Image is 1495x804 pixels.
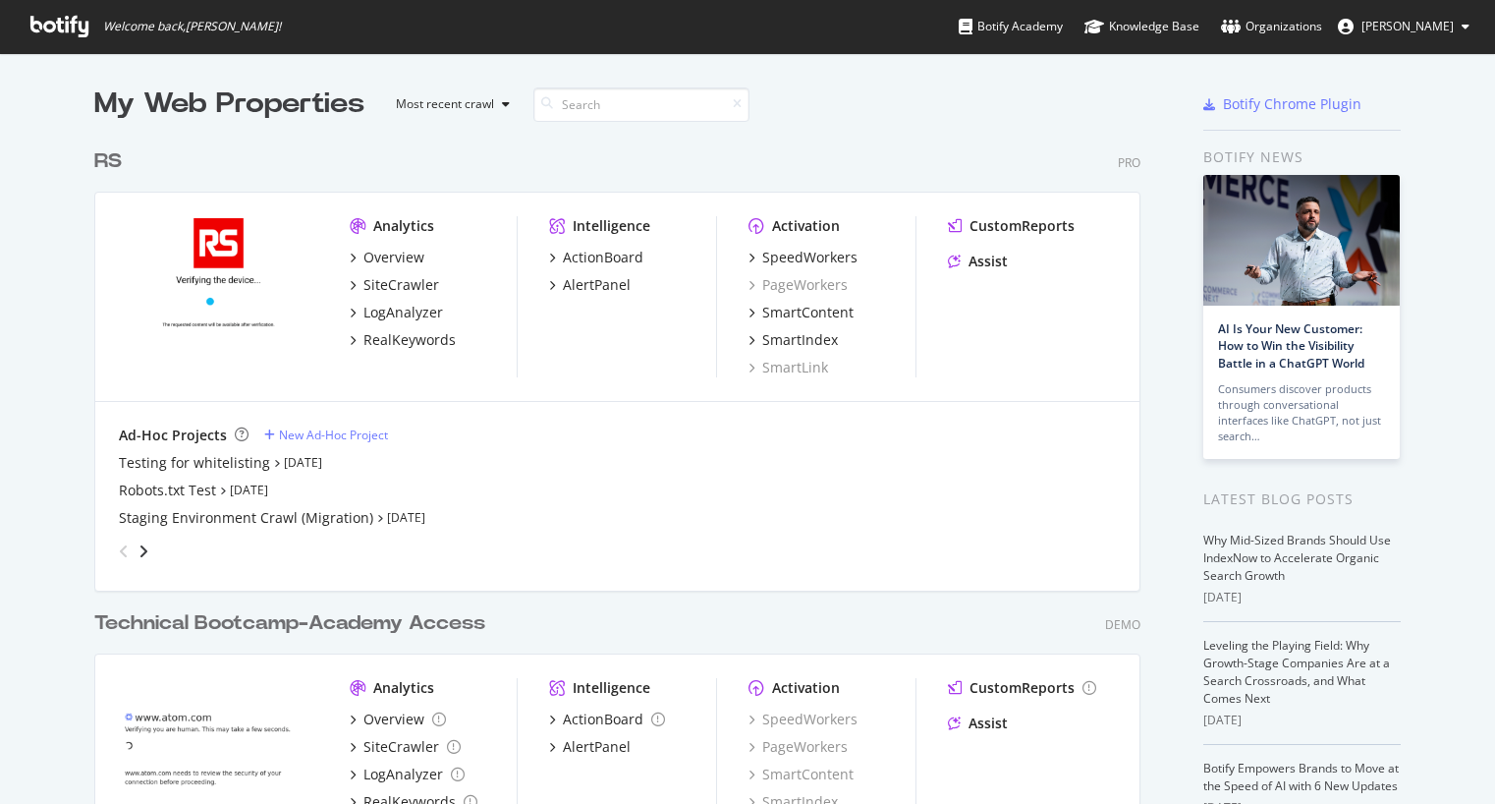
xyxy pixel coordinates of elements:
[549,710,665,729] a: ActionBoard
[748,710,858,729] a: SpeedWorkers
[748,330,838,350] a: SmartIndex
[748,358,828,377] a: SmartLink
[573,216,650,236] div: Intelligence
[1203,637,1390,707] a: Leveling the Playing Field: Why Growth-Stage Companies Are at a Search Crossroads, and What Comes...
[772,216,840,236] div: Activation
[549,737,631,757] a: AlertPanel
[1221,17,1322,36] div: Organizations
[363,275,439,295] div: SiteCrawler
[748,248,858,267] a: SpeedWorkers
[563,737,631,757] div: AlertPanel
[94,147,130,176] a: RS
[948,216,1075,236] a: CustomReports
[380,88,518,120] button: Most recent crawl
[762,303,854,322] div: SmartContent
[119,216,318,375] img: www.alliedelec.com
[1118,154,1140,171] div: Pro
[363,303,443,322] div: LogAnalyzer
[1203,589,1401,606] div: [DATE]
[748,765,854,784] a: SmartContent
[748,303,854,322] a: SmartContent
[1203,760,1399,794] a: Botify Empowers Brands to Move at the Speed of AI with 6 New Updates
[94,609,485,638] div: Technical Bootcamp-Academy Access
[1203,94,1361,114] a: Botify Chrome Plugin
[94,609,493,638] a: Technical Bootcamp-Academy Access
[264,427,388,443] a: New Ad-Hoc Project
[94,85,364,124] div: My Web Properties
[279,427,388,443] div: New Ad-Hoc Project
[1218,320,1364,371] a: AI Is Your New Customer: How to Win the Visibility Battle in a ChatGPT World
[563,275,631,295] div: AlertPanel
[1361,18,1454,34] span: Brandon Shallenberger
[363,248,424,267] div: Overview
[969,714,1008,733] div: Assist
[363,765,443,784] div: LogAnalyzer
[363,737,439,757] div: SiteCrawler
[119,453,270,473] a: Testing for whitelisting
[350,737,461,757] a: SiteCrawler
[119,481,216,500] a: Robots.txt Test
[387,509,425,526] a: [DATE]
[350,330,456,350] a: RealKeywords
[948,252,1008,271] a: Assist
[396,98,494,110] div: Most recent crawl
[363,330,456,350] div: RealKeywords
[350,248,424,267] a: Overview
[1322,11,1485,42] button: [PERSON_NAME]
[1203,146,1401,168] div: Botify news
[1223,94,1361,114] div: Botify Chrome Plugin
[772,678,840,698] div: Activation
[350,303,443,322] a: LogAnalyzer
[284,454,322,471] a: [DATE]
[230,482,268,498] a: [DATE]
[373,678,434,698] div: Analytics
[373,216,434,236] div: Analytics
[748,737,848,757] a: PageWorkers
[549,275,631,295] a: AlertPanel
[103,19,281,34] span: Welcome back, [PERSON_NAME] !
[119,508,373,528] a: Staging Environment Crawl (Migration)
[969,216,1075,236] div: CustomReports
[948,678,1096,698] a: CustomReports
[350,710,446,729] a: Overview
[94,147,122,176] div: RS
[573,678,650,698] div: Intelligence
[1203,488,1401,510] div: Latest Blog Posts
[111,536,137,567] div: angle-left
[948,714,1008,733] a: Assist
[350,765,465,784] a: LogAnalyzer
[1084,17,1199,36] div: Knowledge Base
[1203,175,1400,306] img: AI Is Your New Customer: How to Win the Visibility Battle in a ChatGPT World
[1203,712,1401,729] div: [DATE]
[762,330,838,350] div: SmartIndex
[563,710,643,729] div: ActionBoard
[1203,532,1391,584] a: Why Mid-Sized Brands Should Use IndexNow to Accelerate Organic Search Growth
[1105,616,1140,633] div: Demo
[563,248,643,267] div: ActionBoard
[969,678,1075,698] div: CustomReports
[969,252,1008,271] div: Assist
[748,275,848,295] a: PageWorkers
[549,248,643,267] a: ActionBoard
[350,275,439,295] a: SiteCrawler
[762,248,858,267] div: SpeedWorkers
[137,542,150,561] div: angle-right
[533,87,749,122] input: Search
[1218,381,1385,444] div: Consumers discover products through conversational interfaces like ChatGPT, not just search…
[959,17,1063,36] div: Botify Academy
[363,710,424,729] div: Overview
[119,426,227,445] div: Ad-Hoc Projects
